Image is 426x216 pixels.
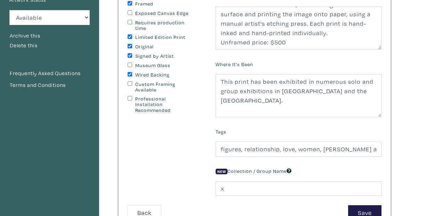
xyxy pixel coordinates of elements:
label: Original [135,44,193,50]
label: Requires production time [135,20,193,31]
label: Museum Glass [135,63,193,69]
label: Signed by Artist [135,53,193,59]
button: Delete this [9,41,38,50]
input: Ex. abstracts, blue, minimalist, people, animals, bright, etc. [216,142,381,157]
a: Frequently Asked Questions [9,69,90,78]
textarea: The woodcut print is created by carving the design into a thin wooden board, then rolling ink on ... [216,7,381,50]
label: Collection / Group Name [216,167,291,175]
button: Archive this [9,31,41,40]
label: Exposed Canvas Edge [135,10,193,16]
label: Framed [135,1,193,7]
label: Custom Framing Available [135,81,193,93]
label: Wired Backing [135,72,193,78]
a: Terms and Conditions [9,81,90,90]
span: New [216,169,227,174]
input: Ex. 202X, Landscape Collection, etc. [216,181,381,196]
label: Where It's Been [216,61,253,68]
label: Tags [216,128,226,136]
label: Professional Installation Recommended [135,96,193,113]
label: Limited Edition Print [135,34,193,40]
textarea: This print has been exhibited in numerous solo and group exhibitions in [GEOGRAPHIC_DATA] and the... [216,74,381,117]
